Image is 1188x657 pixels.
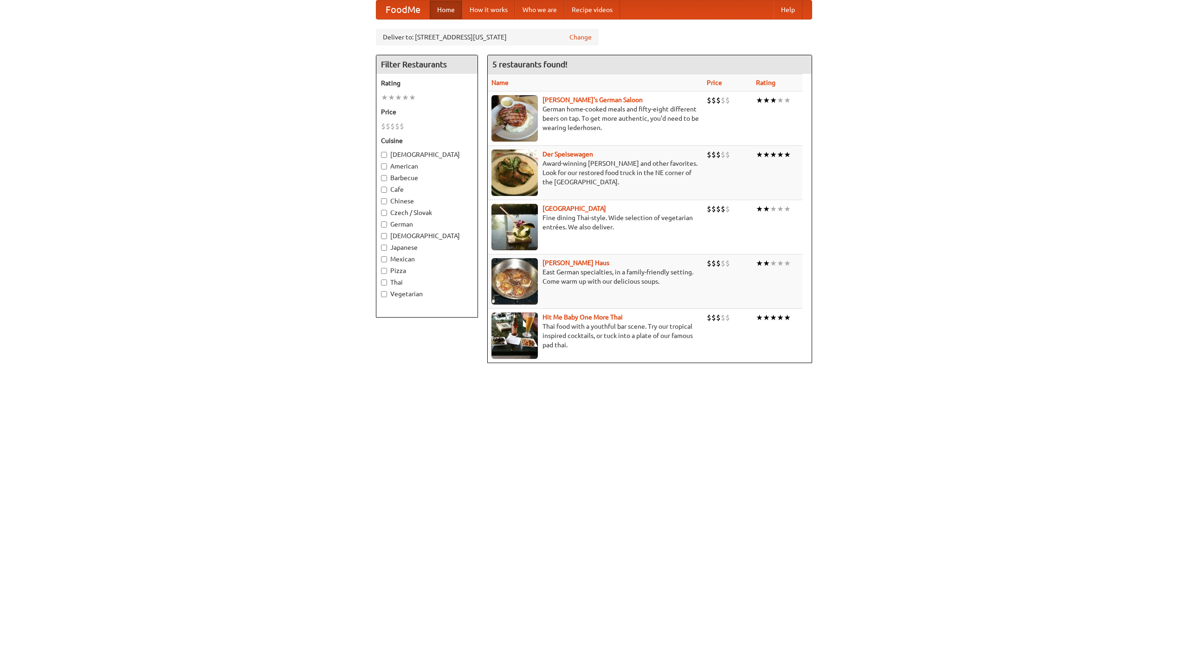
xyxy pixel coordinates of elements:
input: Mexican [381,256,387,262]
li: $ [725,150,730,160]
li: $ [707,312,711,323]
p: German home-cooked meals and fifty-eight different beers on tap. To get more authentic, you'd nee... [491,104,699,132]
input: German [381,221,387,228]
li: $ [381,121,386,131]
input: Japanese [381,245,387,251]
h4: Filter Restaurants [376,55,478,74]
img: kohlhaus.jpg [491,258,538,305]
input: [DEMOGRAPHIC_DATA] [381,152,387,158]
input: Thai [381,280,387,286]
li: ★ [409,92,416,103]
li: $ [707,150,711,160]
li: ★ [784,258,791,268]
li: ★ [756,258,763,268]
li: $ [711,312,716,323]
li: ★ [763,258,770,268]
input: Cafe [381,187,387,193]
label: American [381,162,473,171]
a: Recipe videos [564,0,620,19]
li: ★ [770,204,777,214]
li: ★ [395,92,402,103]
li: $ [707,258,711,268]
li: $ [711,150,716,160]
li: $ [386,121,390,131]
label: Pizza [381,266,473,275]
li: ★ [763,312,770,323]
li: $ [711,258,716,268]
li: $ [400,121,404,131]
h5: Rating [381,78,473,88]
li: ★ [756,150,763,160]
img: satay.jpg [491,204,538,250]
label: Chinese [381,196,473,206]
li: ★ [777,95,784,105]
input: Chinese [381,198,387,204]
label: Cafe [381,185,473,194]
a: Home [430,0,462,19]
li: $ [716,312,721,323]
li: $ [721,204,725,214]
label: [DEMOGRAPHIC_DATA] [381,150,473,159]
li: $ [725,204,730,214]
li: $ [711,204,716,214]
input: [DEMOGRAPHIC_DATA] [381,233,387,239]
li: $ [716,258,721,268]
label: [DEMOGRAPHIC_DATA] [381,231,473,241]
li: ★ [784,312,791,323]
a: Name [491,79,509,86]
label: Thai [381,278,473,287]
a: Help [774,0,802,19]
p: Award-winning [PERSON_NAME] and other favorites. Look for our restored food truck in the NE corne... [491,159,699,187]
li: ★ [777,150,784,160]
li: ★ [777,258,784,268]
li: $ [725,95,730,105]
a: [PERSON_NAME]'s German Saloon [542,96,643,104]
li: ★ [388,92,395,103]
a: FoodMe [376,0,430,19]
li: ★ [756,95,763,105]
li: ★ [763,150,770,160]
li: $ [721,150,725,160]
label: Vegetarian [381,289,473,299]
li: $ [725,258,730,268]
label: Czech / Slovak [381,208,473,217]
li: ★ [402,92,409,103]
li: $ [390,121,395,131]
a: Rating [756,79,775,86]
input: American [381,163,387,169]
li: ★ [784,204,791,214]
li: ★ [784,150,791,160]
li: $ [716,204,721,214]
li: $ [711,95,716,105]
li: ★ [777,204,784,214]
a: Change [569,33,592,42]
li: ★ [770,312,777,323]
img: esthers.jpg [491,95,538,142]
li: ★ [756,204,763,214]
li: ★ [381,92,388,103]
p: East German specialties, in a family-friendly setting. Come warm up with our delicious soups. [491,267,699,286]
h5: Cuisine [381,136,473,145]
li: ★ [763,204,770,214]
p: Thai food with a youthful bar scene. Try our tropical inspired cocktails, or tuck into a plate of... [491,322,699,350]
li: ★ [770,150,777,160]
input: Barbecue [381,175,387,181]
li: $ [725,312,730,323]
li: $ [721,312,725,323]
input: Pizza [381,268,387,274]
a: Der Speisewagen [542,150,593,158]
label: Mexican [381,254,473,264]
label: Barbecue [381,173,473,182]
li: $ [721,258,725,268]
a: [GEOGRAPHIC_DATA] [542,205,606,212]
li: $ [707,204,711,214]
li: $ [395,121,400,131]
h5: Price [381,107,473,117]
div: Deliver to: [STREET_ADDRESS][US_STATE] [376,29,599,46]
li: $ [716,95,721,105]
li: $ [707,95,711,105]
a: Hit Me Baby One More Thai [542,313,623,321]
li: ★ [784,95,791,105]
